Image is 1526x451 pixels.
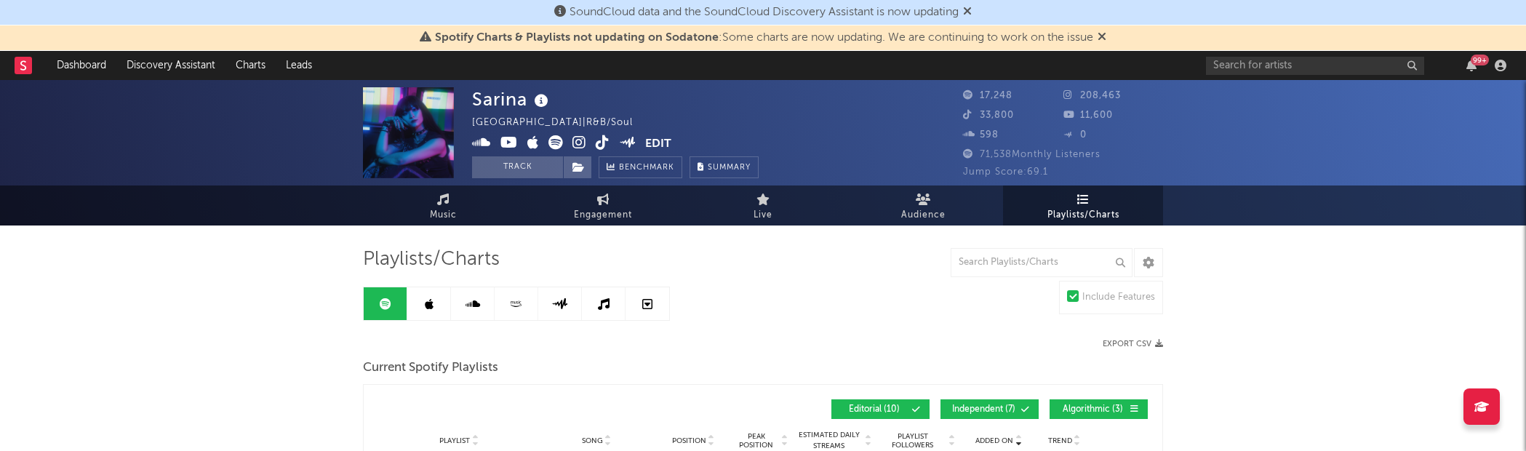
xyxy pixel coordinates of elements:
[439,436,470,445] span: Playlist
[672,436,706,445] span: Position
[1050,399,1148,419] button: Algorithmic(3)
[940,399,1039,419] button: Independent(7)
[963,150,1100,159] span: 71,538 Monthly Listeners
[690,156,759,178] button: Summary
[599,156,682,178] a: Benchmark
[1003,185,1163,225] a: Playlists/Charts
[276,51,322,80] a: Leads
[435,32,719,44] span: Spotify Charts & Playlists not updating on Sodatone
[1082,289,1155,306] div: Include Features
[1047,207,1119,224] span: Playlists/Charts
[363,185,523,225] a: Music
[950,405,1017,414] span: Independent ( 7 )
[1098,32,1106,44] span: Dismiss
[1059,405,1126,414] span: Algorithmic ( 3 )
[963,7,972,18] span: Dismiss
[645,135,671,153] button: Edit
[574,207,632,224] span: Engagement
[363,251,500,268] span: Playlists/Charts
[472,156,563,178] button: Track
[1063,111,1113,120] span: 11,600
[963,167,1048,177] span: Jump Score: 69.1
[1466,60,1477,71] button: 99+
[523,185,683,225] a: Engagement
[963,111,1014,120] span: 33,800
[430,207,457,224] span: Music
[754,207,772,224] span: Live
[708,164,751,172] span: Summary
[843,185,1003,225] a: Audience
[733,432,779,450] span: Peak Position
[1048,436,1072,445] span: Trend
[472,114,650,132] div: [GEOGRAPHIC_DATA] | R&B/Soul
[963,130,999,140] span: 598
[619,159,674,177] span: Benchmark
[47,51,116,80] a: Dashboard
[1103,340,1163,348] button: Export CSV
[1063,130,1087,140] span: 0
[951,248,1132,277] input: Search Playlists/Charts
[570,7,959,18] span: SoundCloud data and the SoundCloud Discovery Assistant is now updating
[225,51,276,80] a: Charts
[901,207,946,224] span: Audience
[841,405,908,414] span: Editorial ( 10 )
[116,51,225,80] a: Discovery Assistant
[472,87,552,111] div: Sarina
[1471,55,1489,65] div: 99 +
[1206,57,1424,75] input: Search for artists
[363,359,498,377] span: Current Spotify Playlists
[975,436,1013,445] span: Added On
[1063,91,1121,100] span: 208,463
[582,436,603,445] span: Song
[435,32,1093,44] span: : Some charts are now updating. We are continuing to work on the issue
[963,91,1012,100] span: 17,248
[683,185,843,225] a: Live
[879,432,946,450] span: Playlist Followers
[831,399,930,419] button: Editorial(10)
